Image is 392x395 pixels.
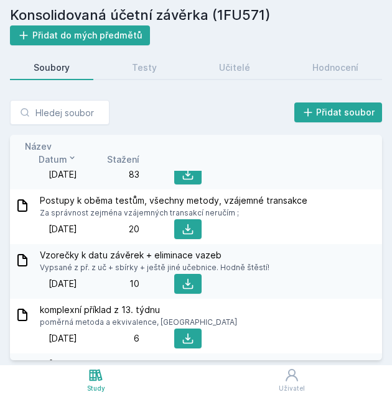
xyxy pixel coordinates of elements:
span: Postupy k oběma testům, všechny metody, vzájemné transakce [40,194,307,207]
span: Průběžný test [DATE] [40,358,131,371]
div: 6 [77,332,139,345]
span: [DATE] [49,278,77,290]
div: Uživatel [279,384,305,393]
button: Přidat do mých předmětů [10,25,150,45]
div: 83 [77,168,139,181]
h2: Konsolidovaná účetní závěrka (1FU571) [10,5,382,25]
a: Učitelé [195,55,274,80]
input: Hledej soubor [10,100,110,125]
div: 10 [77,278,139,290]
button: Datum [39,153,77,166]
span: Datum [39,153,67,166]
div: 20 [77,223,139,235]
div: Study [87,384,105,393]
div: Soubory [34,61,70,74]
div: Hodnocení [312,61,358,74]
span: komplexní příklad z 13. týdnu [40,304,237,316]
button: Stažení [107,153,139,166]
span: poměrná metoda a ekvivalence, [GEOGRAPHIC_DATA] [40,316,237,329]
span: [DATE] [49,168,77,181]
a: Hodnocení [289,55,382,80]
span: Vypsané z př. z uč + sbírky + ještě jiné učebnice. Hodně štěstí! [40,261,269,274]
a: Soubory [10,55,93,80]
div: Testy [132,61,157,74]
button: Název [25,140,52,153]
span: Za správnost zejména vzájemných transakcí neručím ; [40,207,307,219]
span: [DATE] [49,332,77,345]
span: Vzorečky k datu závěrek + eliminace vazeb [40,249,269,261]
span: [DATE] [49,223,77,235]
a: Testy [108,55,180,80]
div: Učitelé [219,61,250,74]
button: Přidat soubor [294,102,383,122]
